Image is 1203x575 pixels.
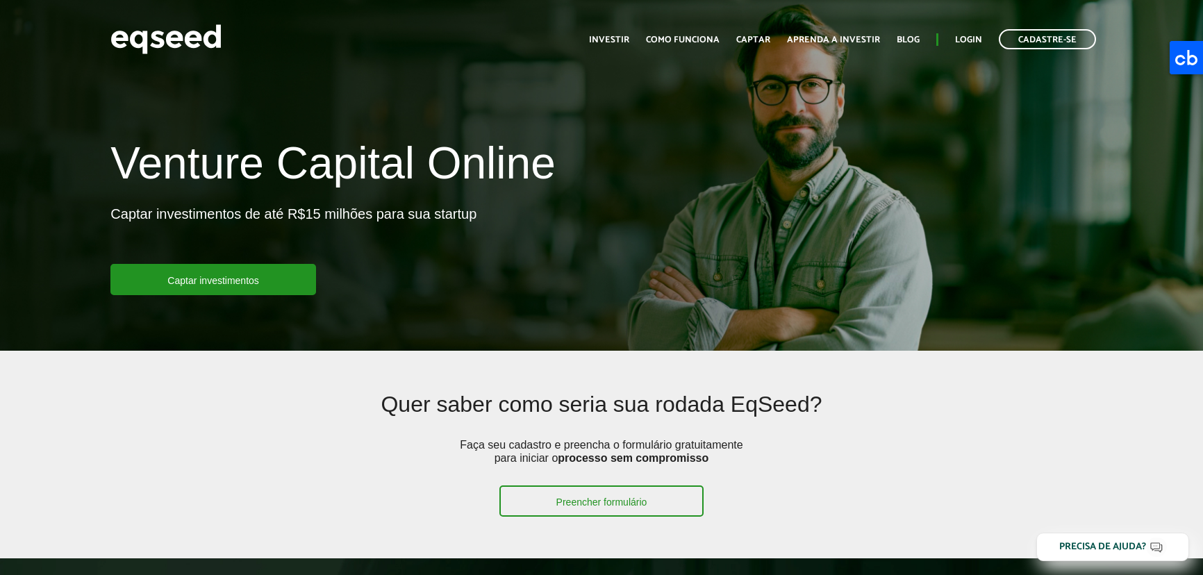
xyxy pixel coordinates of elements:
[499,485,704,517] a: Preencher formulário
[646,35,720,44] a: Como funciona
[897,35,920,44] a: Blog
[110,206,476,264] p: Captar investimentos de até R$15 milhões para sua startup
[999,29,1096,49] a: Cadastre-se
[787,35,880,44] a: Aprenda a investir
[211,392,993,437] h2: Quer saber como seria sua rodada EqSeed?
[589,35,629,44] a: Investir
[558,452,708,464] strong: processo sem compromisso
[456,438,747,485] p: Faça seu cadastro e preencha o formulário gratuitamente para iniciar o
[110,139,555,194] h1: Venture Capital Online
[110,21,222,58] img: EqSeed
[955,35,982,44] a: Login
[736,35,770,44] a: Captar
[110,264,316,295] a: Captar investimentos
